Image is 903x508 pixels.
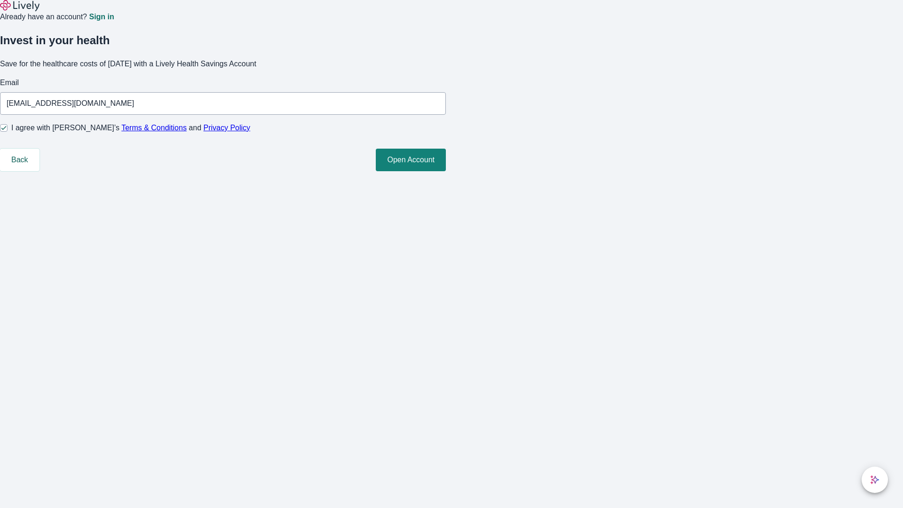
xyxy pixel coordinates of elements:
span: I agree with [PERSON_NAME]’s and [11,122,250,134]
svg: Lively AI Assistant [870,475,879,484]
a: Privacy Policy [204,124,251,132]
a: Sign in [89,13,114,21]
button: chat [862,467,888,493]
button: Open Account [376,149,446,171]
a: Terms & Conditions [121,124,187,132]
